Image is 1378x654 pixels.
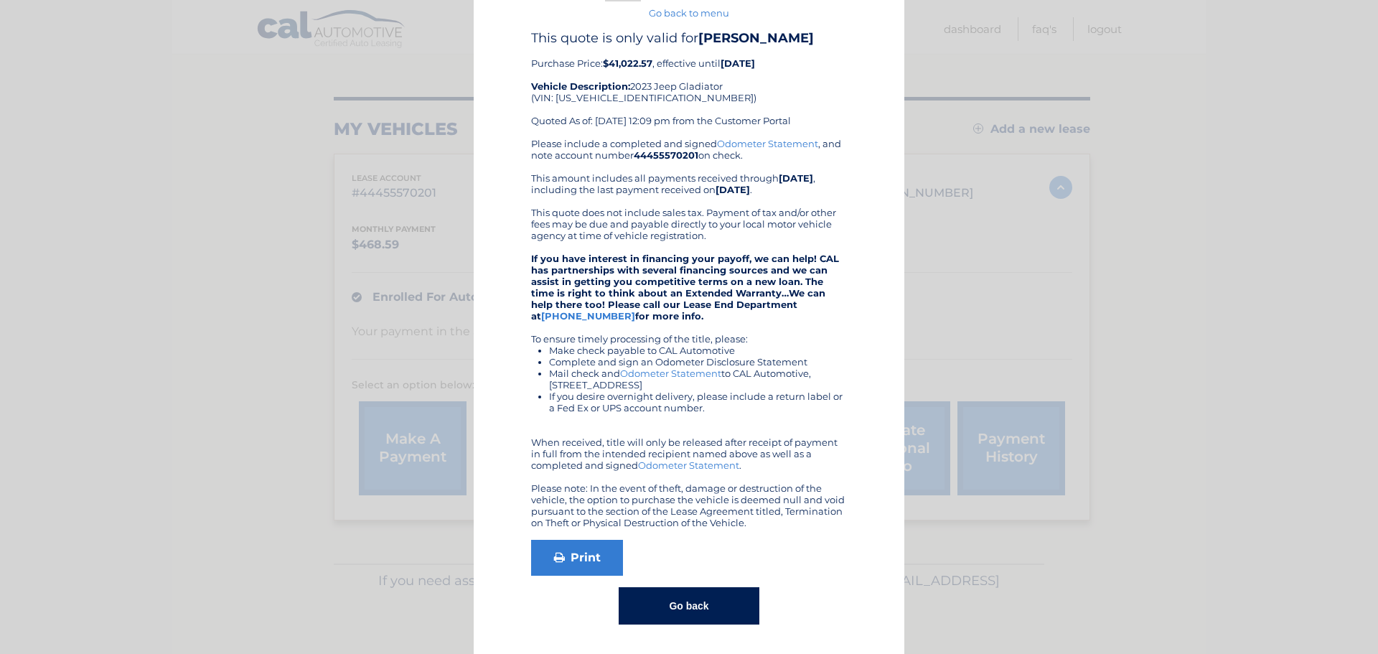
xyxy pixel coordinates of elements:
[779,172,813,184] b: [DATE]
[619,587,759,625] button: Go back
[531,30,847,46] h4: This quote is only valid for
[620,368,721,379] a: Odometer Statement
[603,57,652,69] b: $41,022.57
[531,540,623,576] a: Print
[649,7,729,19] a: Go back to menu
[698,30,814,46] b: [PERSON_NAME]
[531,253,839,322] strong: If you have interest in financing your payoff, we can help! CAL has partnerships with several fin...
[549,368,847,391] li: Mail check and to CAL Automotive, [STREET_ADDRESS]
[549,356,847,368] li: Complete and sign an Odometer Disclosure Statement
[638,459,739,471] a: Odometer Statement
[549,345,847,356] li: Make check payable to CAL Automotive
[531,138,847,528] div: Please include a completed and signed , and note account number on check. This amount includes al...
[634,149,698,161] b: 44455570201
[717,138,818,149] a: Odometer Statement
[541,310,635,322] a: [PHONE_NUMBER]
[716,184,750,195] b: [DATE]
[531,80,630,92] strong: Vehicle Description:
[721,57,755,69] b: [DATE]
[531,30,847,138] div: Purchase Price: , effective until 2023 Jeep Gladiator (VIN: [US_VEHICLE_IDENTIFICATION_NUMBER]) Q...
[549,391,847,414] li: If you desire overnight delivery, please include a return label or a Fed Ex or UPS account number.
